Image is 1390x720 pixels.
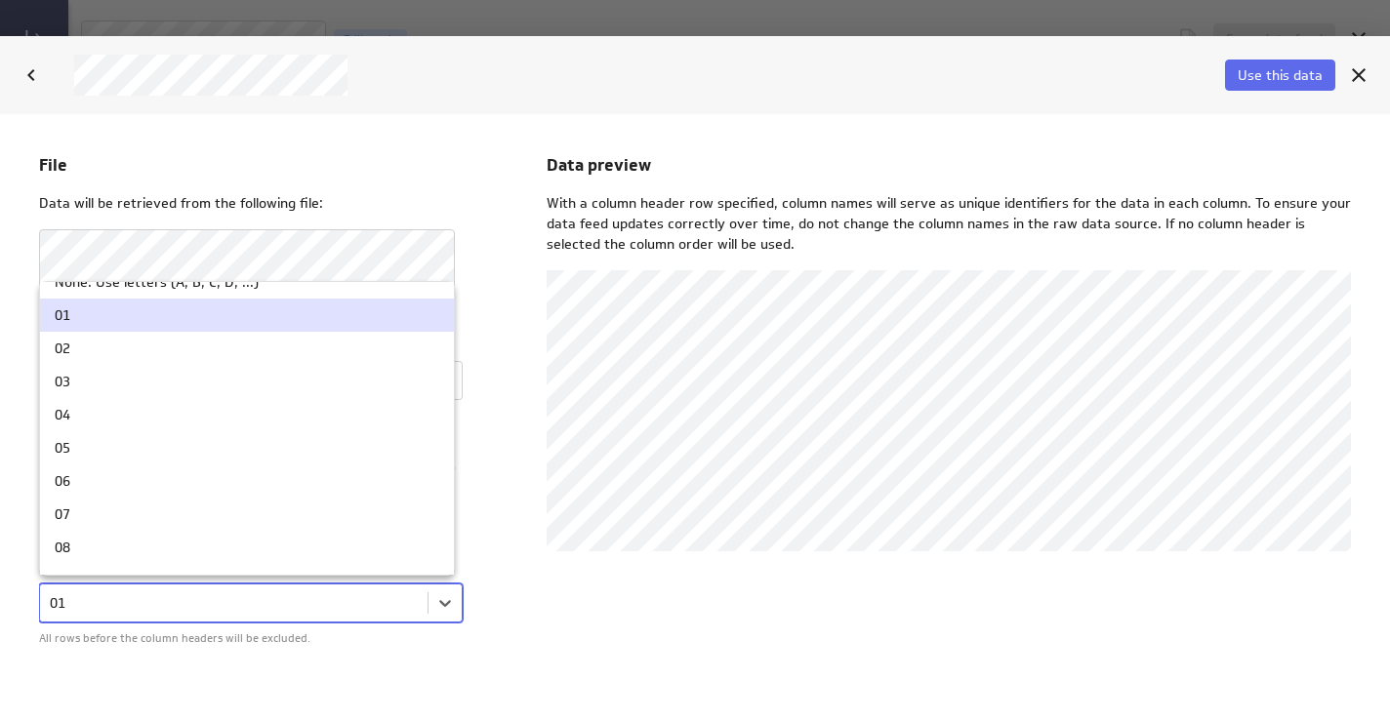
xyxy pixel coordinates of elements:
[55,426,70,440] div: 08
[1238,66,1323,84] span: Use this data
[1342,59,1375,92] div: Cancel
[55,360,70,374] div: 06
[55,227,70,241] div: 02
[55,327,70,340] div: 05
[55,460,70,473] div: 09
[55,260,70,274] div: 03
[55,194,70,208] div: 01
[55,393,70,407] div: 07
[1225,60,1335,91] button: Use this data
[55,161,259,175] div: None. Use letters (A, B, C, D, ...)
[15,59,48,92] div: Back
[55,294,70,307] div: 04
